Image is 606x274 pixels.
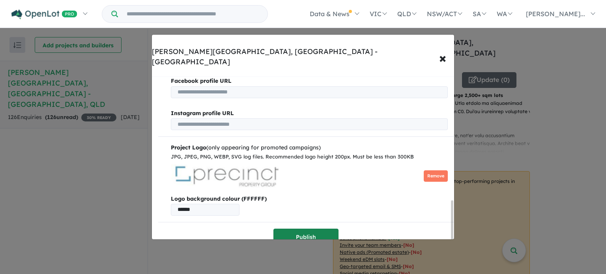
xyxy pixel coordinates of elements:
img: Openlot PRO Logo White [11,9,77,19]
b: Facebook profile URL [171,77,232,84]
b: Instagram profile URL [171,110,234,117]
b: Logo background colour (FFFFFF) [171,194,448,204]
span: [PERSON_NAME]... [526,10,585,18]
div: [PERSON_NAME][GEOGRAPHIC_DATA], [GEOGRAPHIC_DATA] - [GEOGRAPHIC_DATA] [152,47,454,67]
div: (only appearing for promoted campaigns) [171,143,448,153]
div: JPG, JPEG, PNG, WEBP, SVG log files. Recommended logo height 200px. Must be less than 300KB [171,153,448,161]
button: Publish [273,229,339,246]
span: × [439,49,446,66]
button: Remove [424,170,448,182]
input: Try estate name, suburb, builder or developer [120,6,266,22]
img: Henderson%20Park%20Estate%20Hervey%20Bay%20-%20Tinana%20Logo.png [171,164,297,188]
b: Project Logo [171,144,206,151]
